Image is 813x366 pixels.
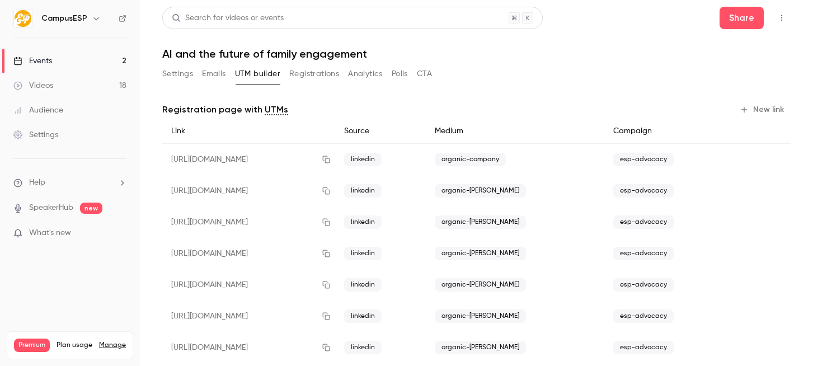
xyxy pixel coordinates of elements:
span: organic-[PERSON_NAME] [435,309,526,323]
button: UTM builder [235,65,280,83]
div: [URL][DOMAIN_NAME] [162,238,335,269]
div: Search for videos or events [172,12,284,24]
div: Settings [13,129,58,140]
button: Registrations [289,65,339,83]
div: Source [335,119,426,144]
span: new [80,203,102,214]
span: organic-[PERSON_NAME] [435,341,526,354]
button: Polls [392,65,408,83]
span: esp-advocacy [613,247,674,260]
span: esp-advocacy [613,341,674,354]
a: UTMs [265,103,288,116]
span: linkedin [344,215,382,229]
button: Settings [162,65,193,83]
span: Premium [14,339,50,352]
div: [URL][DOMAIN_NAME] [162,144,335,176]
img: CampusESP [14,10,32,27]
span: organic-[PERSON_NAME] [435,215,526,229]
div: Events [13,55,52,67]
a: Manage [99,341,126,350]
span: linkedin [344,341,382,354]
div: Audience [13,105,63,116]
a: SpeakerHub [29,202,73,214]
div: Videos [13,80,53,91]
span: Plan usage [57,341,92,350]
span: esp-advocacy [613,215,674,229]
span: organic-[PERSON_NAME] [435,247,526,260]
span: linkedin [344,153,382,166]
div: Campaign [604,119,732,144]
span: What's new [29,227,71,239]
div: Link [162,119,335,144]
span: organic-[PERSON_NAME] [435,278,526,292]
span: organic-company [435,153,506,166]
p: Registration page with [162,103,288,116]
h1: AI and the future of family engagement [162,47,791,60]
span: linkedin [344,278,382,292]
div: [URL][DOMAIN_NAME] [162,207,335,238]
span: linkedin [344,247,382,260]
div: [URL][DOMAIN_NAME] [162,332,335,363]
span: esp-advocacy [613,153,674,166]
span: esp-advocacy [613,184,674,198]
div: [URL][DOMAIN_NAME] [162,269,335,301]
div: [URL][DOMAIN_NAME] [162,301,335,332]
button: Share [720,7,764,29]
span: linkedin [344,309,382,323]
span: esp-advocacy [613,278,674,292]
button: New link [735,101,791,119]
li: help-dropdown-opener [13,177,126,189]
div: [URL][DOMAIN_NAME] [162,175,335,207]
span: Help [29,177,45,189]
span: organic-[PERSON_NAME] [435,184,526,198]
button: Analytics [348,65,383,83]
span: esp-advocacy [613,309,674,323]
button: Emails [202,65,225,83]
span: linkedin [344,184,382,198]
button: CTA [417,65,432,83]
h6: CampusESP [41,13,87,24]
div: Medium [426,119,604,144]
